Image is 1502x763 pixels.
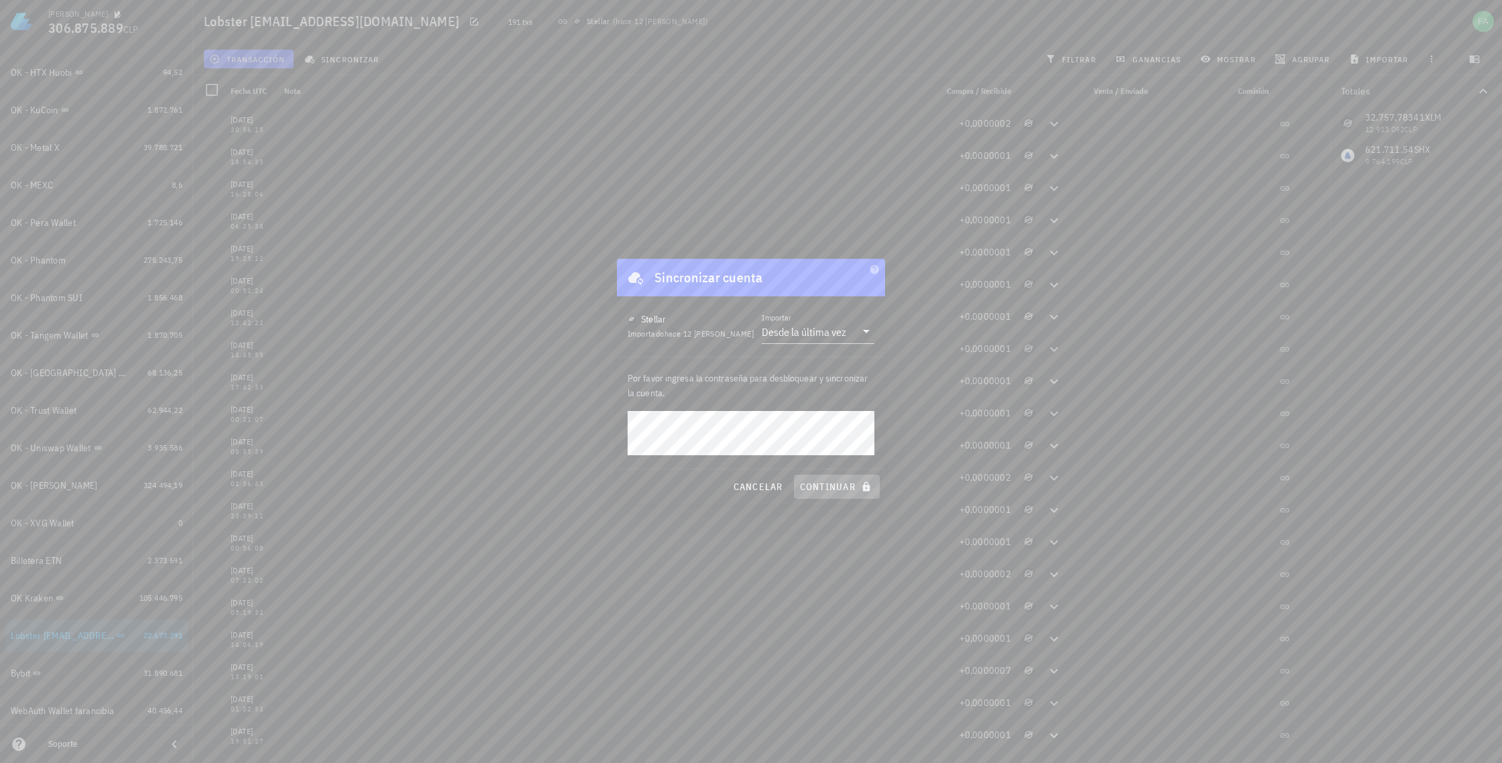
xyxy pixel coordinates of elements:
[762,312,791,322] label: Importar
[762,320,874,343] div: ImportarDesde la última vez
[799,481,874,493] span: continuar
[732,481,783,493] span: cancelar
[628,329,754,339] span: Importado
[628,371,874,400] p: Por favor ingresa la contraseña para desbloquear y sincronizar la cuenta.
[727,475,788,499] button: cancelar
[794,475,880,499] button: continuar
[654,267,763,288] div: Sincronizar cuenta
[628,315,636,323] img: xlm.svg
[665,329,754,339] span: hace 12 [PERSON_NAME]
[641,312,667,326] div: Stellar
[762,325,846,339] div: Desde la última vez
